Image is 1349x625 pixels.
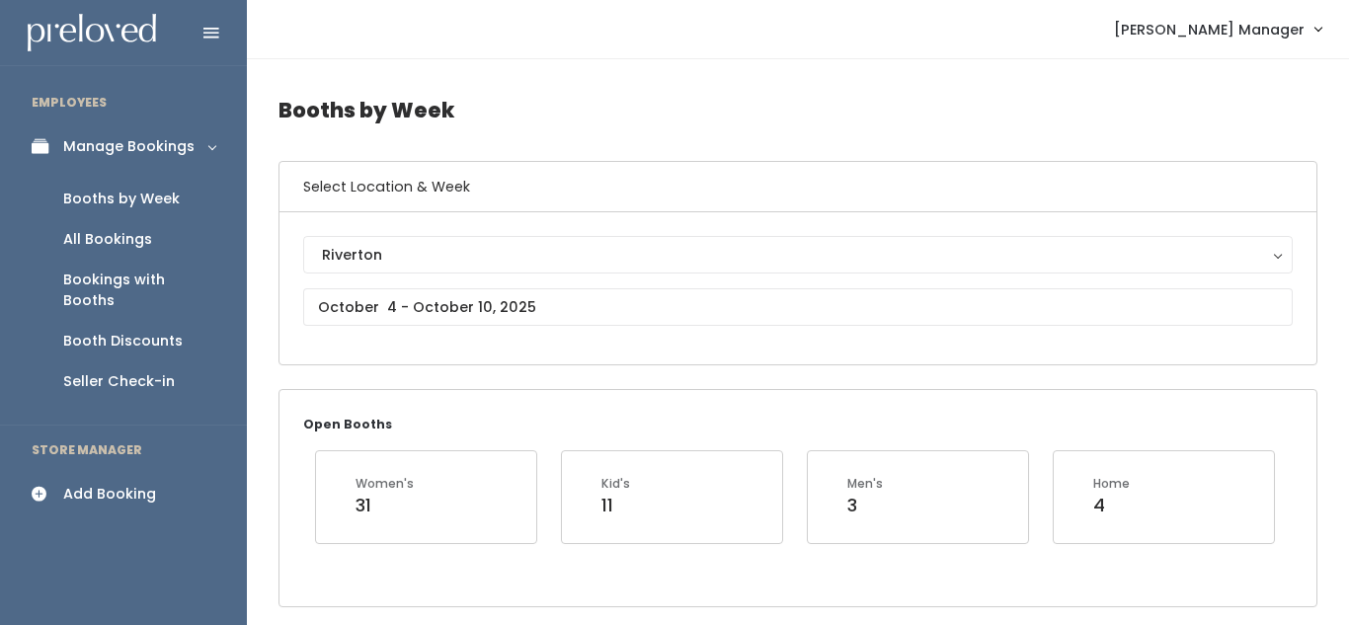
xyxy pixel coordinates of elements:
[63,229,152,250] div: All Bookings
[303,416,392,432] small: Open Booths
[63,484,156,505] div: Add Booking
[601,493,630,518] div: 11
[322,244,1274,266] div: Riverton
[63,270,215,311] div: Bookings with Booths
[847,475,883,493] div: Men's
[1093,493,1130,518] div: 4
[63,189,180,209] div: Booths by Week
[1114,19,1305,40] span: [PERSON_NAME] Manager
[1093,475,1130,493] div: Home
[279,162,1316,212] h6: Select Location & Week
[601,475,630,493] div: Kid's
[303,288,1293,326] input: October 4 - October 10, 2025
[303,236,1293,273] button: Riverton
[28,14,156,52] img: preloved logo
[1094,8,1341,50] a: [PERSON_NAME] Manager
[63,331,183,352] div: Booth Discounts
[356,493,414,518] div: 31
[63,371,175,392] div: Seller Check-in
[847,493,883,518] div: 3
[278,83,1317,137] h4: Booths by Week
[63,136,195,157] div: Manage Bookings
[356,475,414,493] div: Women's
